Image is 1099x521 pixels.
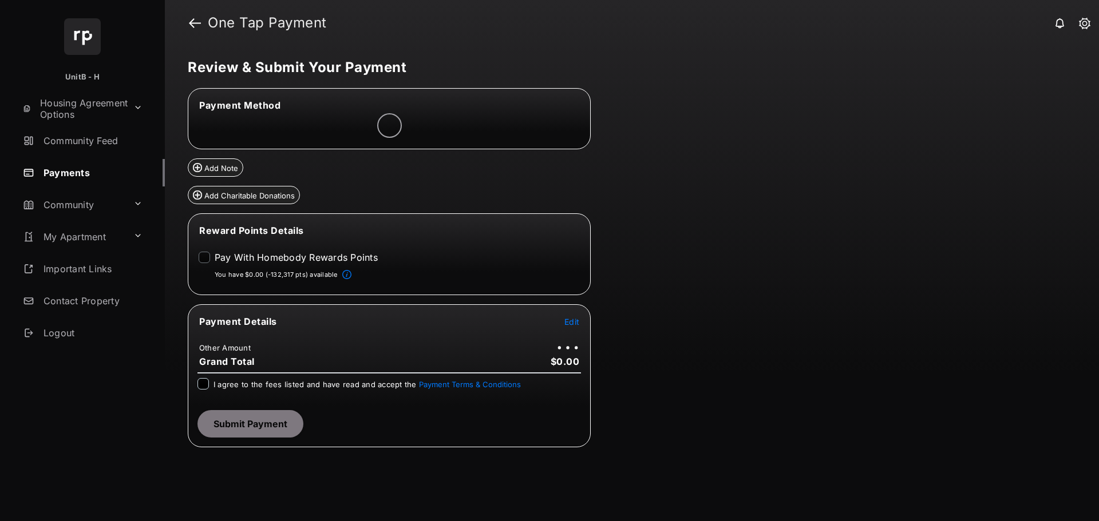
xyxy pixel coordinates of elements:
button: I agree to the fees listed and have read and accept the [419,380,521,389]
button: Edit [564,316,579,327]
span: Reward Points Details [199,225,304,236]
button: Submit Payment [197,410,303,438]
p: UnitB - H [65,71,100,83]
td: Other Amount [199,343,251,353]
span: Payment Method [199,100,280,111]
a: Housing Agreement Options [18,95,129,122]
a: Community Feed [18,127,165,154]
label: Pay With Homebody Rewards Points [215,252,378,263]
img: svg+xml;base64,PHN2ZyB4bWxucz0iaHR0cDovL3d3dy53My5vcmcvMjAwMC9zdmciIHdpZHRoPSI2NCIgaGVpZ2h0PSI2NC... [64,18,101,55]
span: Grand Total [199,356,255,367]
a: Community [18,191,129,218]
strong: One Tap Payment [208,16,327,30]
a: Important Links [18,255,147,283]
span: Payment Details [199,316,277,327]
button: Add Note [188,158,243,177]
a: My Apartment [18,223,129,250]
a: Logout [18,319,165,347]
h5: Review & Submit Your Payment [188,61,1067,74]
button: Add Charitable Donations [188,186,300,204]
a: Contact Property [18,287,165,315]
span: Edit [564,317,579,327]
span: $0.00 [551,356,580,367]
p: You have $0.00 (-132,317 pts) available [215,270,338,280]
a: Payments [18,159,165,186]
span: I agree to the fees listed and have read and accept the [214,380,521,389]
